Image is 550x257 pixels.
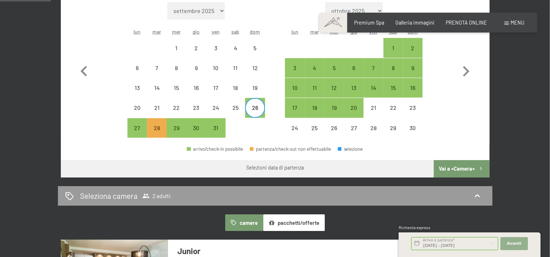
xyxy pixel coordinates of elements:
div: Fri Oct 10 2025 [206,58,226,78]
div: partenza/check-out possibile [344,58,364,78]
div: Fri Nov 14 2025 [364,78,383,98]
div: Mon Nov 24 2025 [285,118,305,138]
div: Thu Oct 30 2025 [186,118,206,138]
div: Mon Oct 06 2025 [127,58,147,78]
div: Sun Nov 30 2025 [403,118,423,138]
div: 6 [345,65,363,83]
div: Wed Nov 19 2025 [324,98,344,117]
abbr: giovedì [350,29,357,35]
div: 20 [345,105,363,123]
div: partenza/check-out non effettuabile [186,78,206,98]
div: Tue Oct 28 2025 [147,118,167,138]
div: 2 [187,45,205,63]
div: partenza/check-out non effettuabile [285,118,305,138]
div: 19 [246,85,264,103]
div: 15 [167,85,185,103]
div: partenza/check-out non effettuabile [206,38,226,57]
div: partenza/check-out non effettuabile [167,98,186,117]
div: Tue Nov 18 2025 [305,98,324,117]
div: partenza/check-out non effettuabile [226,38,245,57]
div: Mon Oct 13 2025 [127,78,147,98]
button: Mese precedente [74,2,95,138]
span: Avanti [507,241,521,247]
div: Wed Nov 26 2025 [324,118,344,138]
div: 13 [128,85,146,103]
div: partenza/check-out possibile [285,78,305,98]
div: 5 [325,65,343,83]
div: Thu Nov 20 2025 [344,98,364,117]
div: 31 [207,125,225,143]
a: Premium Spa [354,20,384,26]
a: PRENOTA ONLINE [446,20,487,26]
div: Mon Oct 27 2025 [127,118,147,138]
div: 14 [148,85,166,103]
div: partenza/check-out possibile [167,118,186,138]
div: 24 [207,105,225,123]
div: Thu Oct 09 2025 [186,58,206,78]
div: partenza/check-out non effettuabile [344,118,364,138]
div: 14 [364,85,382,103]
h2: Seleziona camera [80,190,138,201]
div: 22 [167,105,185,123]
div: partenza/check-out non effettuabile [206,58,226,78]
div: partenza/check-out non effettuabile [403,98,423,117]
div: Wed Oct 29 2025 [167,118,186,138]
div: partenza/check-out possibile [305,58,324,78]
div: Mon Nov 17 2025 [285,98,305,117]
div: 7 [364,65,382,83]
div: 8 [384,65,402,83]
div: partenza/check-out non effettuabile [127,98,147,117]
div: partenza/check-out non effettuabile [403,118,423,138]
div: 26 [325,125,343,143]
abbr: sabato [231,29,239,35]
div: partenza/check-out non effettuabile [226,58,245,78]
div: Tue Oct 14 2025 [147,78,167,98]
div: 12 [325,85,343,103]
div: Wed Nov 05 2025 [324,58,344,78]
div: partenza/check-out non effettuabile [147,58,167,78]
div: partenza/check-out possibile [324,58,344,78]
div: 4 [226,45,244,63]
div: partenza/check-out non effettuabile [383,118,403,138]
div: Thu Nov 06 2025 [344,58,364,78]
div: partenza/check-out non effettuabile [324,118,344,138]
abbr: martedì [152,29,161,35]
div: partenza/check-out non effettuabile [206,78,226,98]
div: 30 [404,125,422,143]
div: partenza/check-out possibile [305,98,324,117]
div: partenza/check-out non effettuabile [127,78,147,98]
div: 29 [167,125,185,143]
div: partenza/check-out possibile [364,78,383,98]
div: partenza/check-out possibile [403,58,423,78]
span: Menu [511,20,525,26]
div: partenza/check-out non effettuabile [245,58,265,78]
abbr: martedì [310,29,319,35]
div: partenza/check-out non effettuabile [305,118,324,138]
abbr: sabato [389,29,397,35]
div: 3 [286,65,304,83]
div: partenza/check-out possibile [383,38,403,57]
div: partenza/check-out possibile [364,58,383,78]
div: 21 [148,105,166,123]
div: partenza/check-out non effettuabile [245,78,265,98]
div: 16 [187,85,205,103]
div: Sat Nov 29 2025 [383,118,403,138]
button: camere [225,214,263,231]
div: partenza/check-out non effettuabile [127,58,147,78]
button: Vai a «Camera» [434,160,489,177]
div: partenza/check-out possibile [344,78,364,98]
div: Tue Nov 25 2025 [305,118,324,138]
div: partenza/check-out possibile [324,78,344,98]
div: Sat Nov 15 2025 [383,78,403,98]
span: Richiesta express [399,225,431,230]
div: 5 [246,45,264,63]
div: Sat Oct 04 2025 [226,38,245,57]
div: partenza/check-out possibile [206,118,226,138]
div: Mon Nov 10 2025 [285,78,305,98]
div: Thu Oct 23 2025 [186,98,206,117]
div: 15 [384,85,402,103]
div: Sat Oct 18 2025 [226,78,245,98]
div: partenza/check-out possibile [285,58,305,78]
div: 17 [286,105,304,123]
